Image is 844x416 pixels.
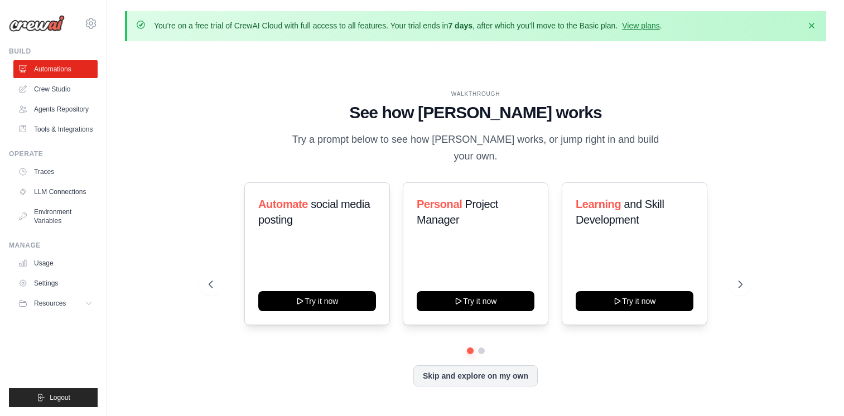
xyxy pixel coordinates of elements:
span: Personal [417,198,462,210]
span: Automate [258,198,308,210]
div: Manage [9,241,98,250]
a: Agents Repository [13,100,98,118]
p: You're on a free trial of CrewAI Cloud with full access to all features. Your trial ends in , aft... [154,20,662,31]
button: Resources [13,294,98,312]
div: WALKTHROUGH [209,90,743,98]
img: Logo [9,15,65,32]
a: Settings [13,274,98,292]
a: View plans [622,21,659,30]
div: Build [9,47,98,56]
a: Automations [13,60,98,78]
a: Usage [13,254,98,272]
span: and Skill Development [576,198,664,226]
a: Environment Variables [13,203,98,230]
button: Try it now [576,291,693,311]
button: Logout [9,388,98,407]
button: Skip and explore on my own [413,365,538,386]
h1: See how [PERSON_NAME] works [209,103,743,123]
span: Logout [50,393,70,402]
button: Try it now [258,291,376,311]
div: Operate [9,149,98,158]
span: Learning [576,198,621,210]
span: Resources [34,299,66,308]
span: Project Manager [417,198,498,226]
a: LLM Connections [13,183,98,201]
p: Try a prompt below to see how [PERSON_NAME] works, or jump right in and build your own. [288,132,663,165]
a: Traces [13,163,98,181]
span: social media posting [258,198,370,226]
button: Try it now [417,291,534,311]
a: Crew Studio [13,80,98,98]
strong: 7 days [448,21,472,30]
a: Tools & Integrations [13,120,98,138]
